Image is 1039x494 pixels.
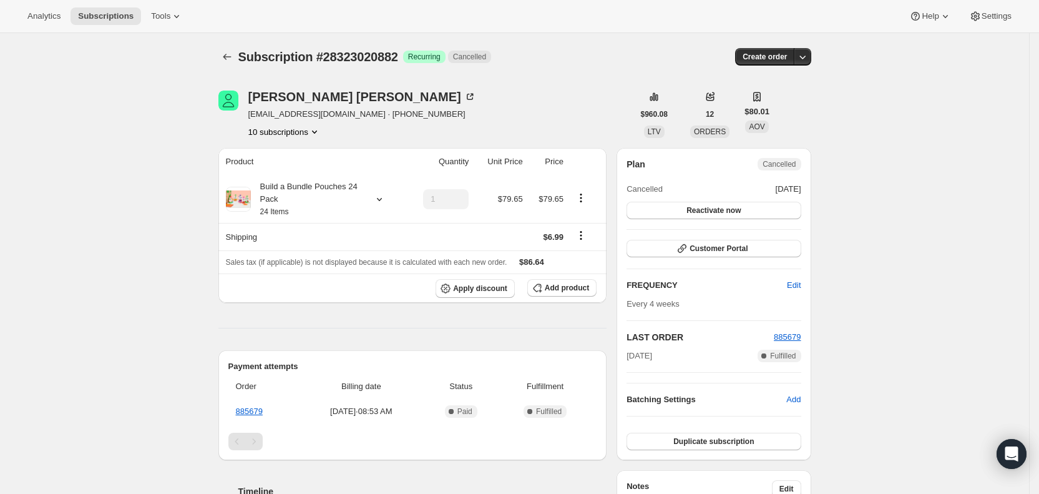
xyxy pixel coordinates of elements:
[248,108,476,121] span: [EMAIL_ADDRESS][DOMAIN_NAME] · [PHONE_NUMBER]
[997,439,1027,469] div: Open Intercom Messenger
[472,148,526,175] th: Unit Price
[527,148,567,175] th: Price
[627,240,801,257] button: Customer Portal
[779,484,794,494] span: Edit
[776,183,801,195] span: [DATE]
[627,433,801,450] button: Duplicate subscription
[301,405,421,418] span: [DATE] · 08:53 AM
[536,407,562,417] span: Fulfilled
[698,106,721,123] button: 12
[627,331,774,343] h2: LAST ORDER
[690,244,748,254] span: Customer Portal
[627,299,680,309] span: Every 4 weeks
[218,48,236,66] button: Subscriptions
[501,380,589,393] span: Fulfillment
[453,284,507,294] span: Apply discount
[236,407,263,416] a: 885679
[545,283,589,293] span: Add product
[408,52,441,62] span: Recurring
[144,7,190,25] button: Tools
[982,11,1012,21] span: Settings
[527,279,597,297] button: Add product
[962,7,1019,25] button: Settings
[641,109,668,119] span: $960.08
[226,258,507,267] span: Sales tax (if applicable) is not displayed because it is calculated with each new order.
[770,351,796,361] span: Fulfilled
[743,52,787,62] span: Create order
[627,350,652,362] span: [DATE]
[779,390,808,410] button: Add
[406,148,472,175] th: Quantity
[922,11,939,21] span: Help
[627,158,645,170] h2: Plan
[627,202,801,219] button: Reactivate now
[627,183,663,195] span: Cancelled
[248,91,476,103] div: [PERSON_NAME] [PERSON_NAME]
[539,194,563,204] span: $79.65
[774,332,801,342] a: 885679
[248,126,321,138] button: Product actions
[786,393,801,406] span: Add
[251,180,363,218] div: Build a Bundle Pouches 24 Pack
[706,109,714,119] span: 12
[428,380,494,393] span: Status
[571,191,591,205] button: Product actions
[648,127,661,136] span: LTV
[735,48,794,66] button: Create order
[498,194,523,204] span: $79.65
[519,257,544,267] span: $86.64
[627,279,787,292] h2: FREQUENCY
[543,232,563,242] span: $6.99
[749,122,764,131] span: AOV
[763,159,796,169] span: Cancelled
[673,437,754,447] span: Duplicate subscription
[436,279,515,298] button: Apply discount
[627,393,786,406] h6: Batching Settings
[151,11,170,21] span: Tools
[902,7,959,25] button: Help
[27,11,61,21] span: Analytics
[20,7,68,25] button: Analytics
[228,360,597,373] h2: Payment attempts
[453,52,486,62] span: Cancelled
[301,380,421,393] span: Billing date
[744,106,769,118] span: $80.01
[457,407,472,417] span: Paid
[71,7,141,25] button: Subscriptions
[238,50,398,64] span: Subscription #28323020882
[218,148,406,175] th: Product
[260,207,289,216] small: 24 Items
[218,91,238,111] span: Gregory Damico
[228,373,298,400] th: Order
[774,331,801,343] button: 885679
[686,205,741,215] span: Reactivate now
[218,223,406,250] th: Shipping
[633,106,675,123] button: $960.08
[228,433,597,450] nav: Pagination
[694,127,726,136] span: ORDERS
[78,11,134,21] span: Subscriptions
[787,279,801,292] span: Edit
[571,229,591,242] button: Shipping actions
[779,275,808,295] button: Edit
